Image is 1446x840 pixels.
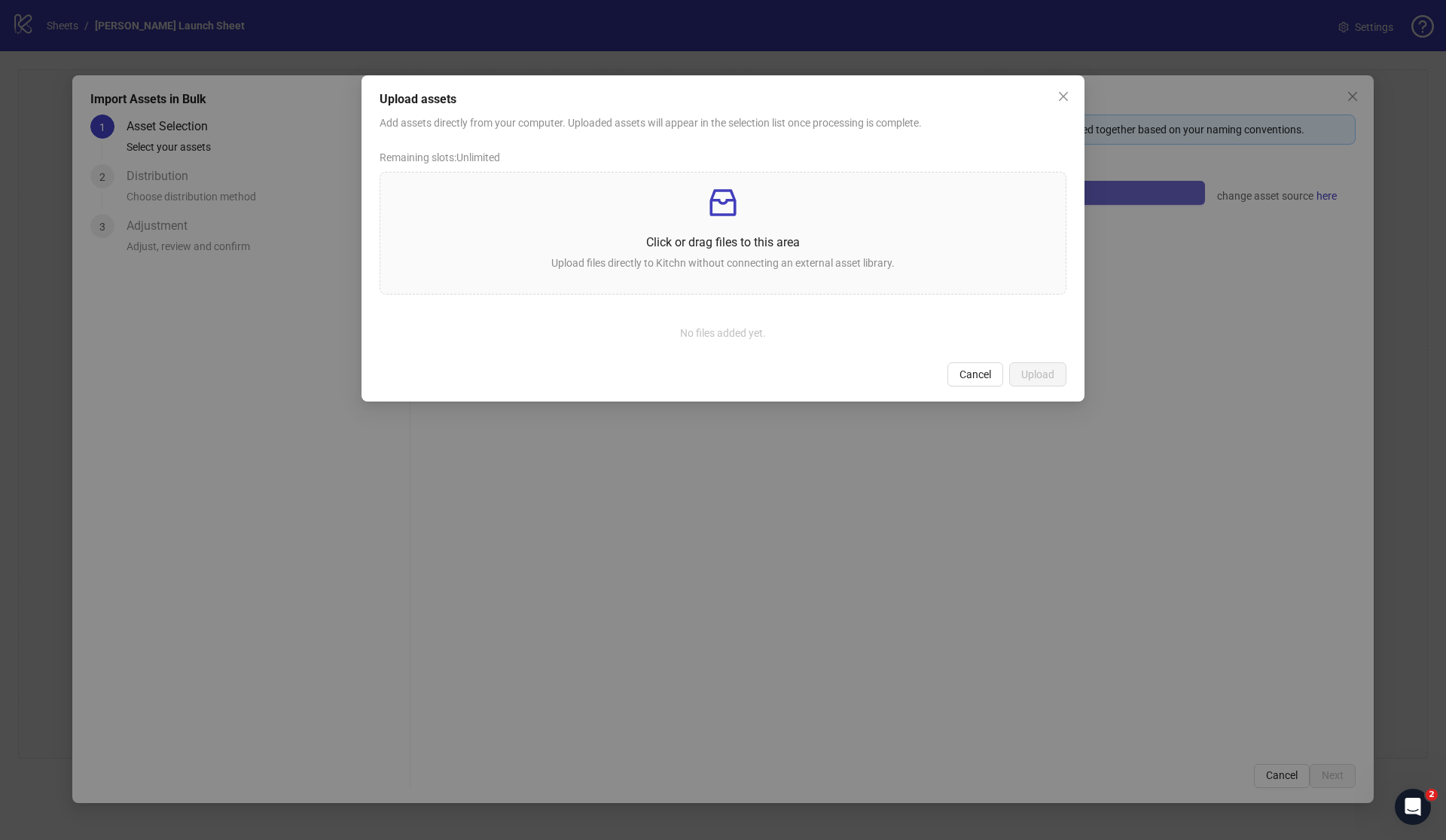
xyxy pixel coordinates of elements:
[380,117,922,129] span: Add assets directly from your computer. Uploaded assets will appear in the selection list once pr...
[1057,90,1069,102] span: close
[1426,789,1438,801] span: 2
[1051,84,1075,108] button: Close
[959,368,991,380] span: Cancel
[705,185,741,221] span: inbox
[392,233,1054,252] p: Click or drag files to this area
[380,173,1066,294] span: inboxClick or drag files to this areaUpload files directly to Kitchn without connecting an extern...
[1395,789,1431,825] iframe: Intercom live chat
[392,255,1054,271] p: Upload files directly to Kitchn without connecting an external asset library.
[380,313,1066,353] div: No files added yet.
[1009,362,1066,386] button: Upload
[380,90,1066,108] div: Upload assets
[947,362,1003,386] button: Cancel
[380,151,500,163] span: Remaining slots: Unlimited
